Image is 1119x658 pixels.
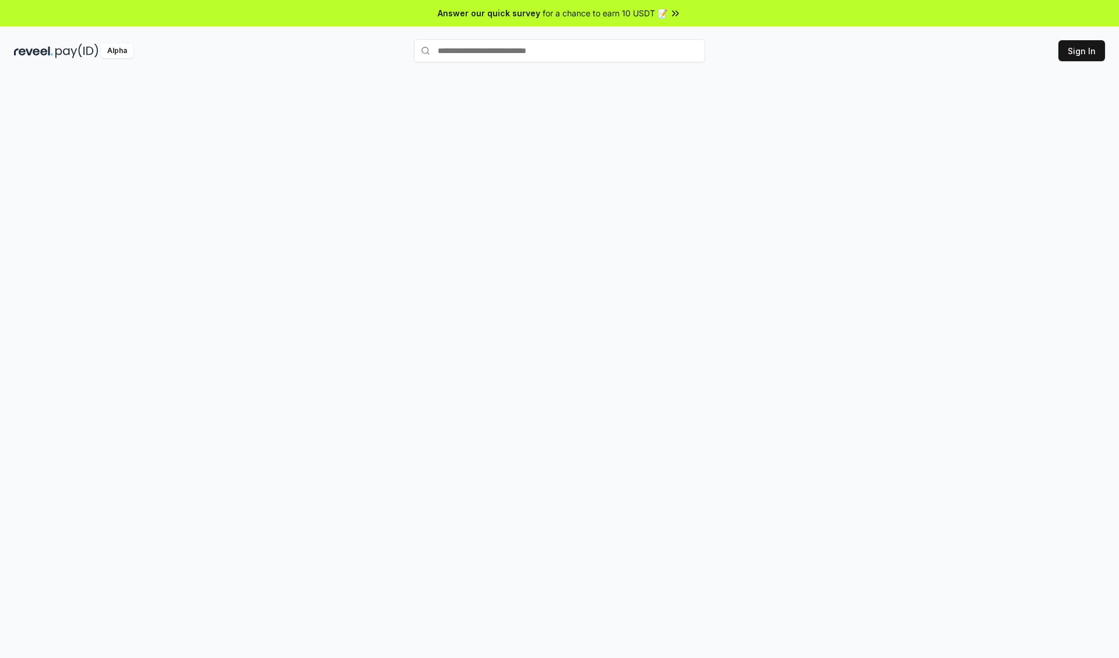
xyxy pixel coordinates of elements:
img: reveel_dark [14,44,53,58]
span: for a chance to earn 10 USDT 📝 [543,7,667,19]
img: pay_id [55,44,98,58]
div: Alpha [101,44,133,58]
span: Answer our quick survey [438,7,540,19]
button: Sign In [1058,40,1105,61]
